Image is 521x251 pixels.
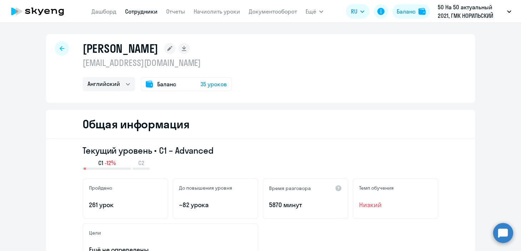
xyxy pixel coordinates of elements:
span: RU [351,7,357,16]
p: 5870 минут [269,200,342,210]
button: Ещё [306,4,323,19]
a: Дашборд [91,8,116,15]
h5: Пройдено [89,185,112,191]
a: Сотрудники [125,8,158,15]
span: C1 [98,159,103,167]
span: Ещё [306,7,316,16]
span: 35 уроков [200,80,227,88]
h1: [PERSON_NAME] [83,41,158,56]
h5: Время разговора [269,185,311,191]
button: Балансbalance [392,4,430,19]
a: Начислить уроки [194,8,240,15]
p: [EMAIL_ADDRESS][DOMAIN_NAME] [83,57,232,68]
a: Отчеты [166,8,185,15]
p: ~82 урока [179,200,252,210]
span: C2 [138,159,144,167]
a: Документооборот [249,8,297,15]
h3: Текущий уровень • C1 – Advanced [83,145,438,156]
p: 261 урок [89,200,162,210]
span: -12% [105,159,116,167]
h5: Темп обучения [359,185,394,191]
span: Баланс [157,80,176,88]
span: Низкий [359,200,432,210]
div: Баланс [397,7,416,16]
h2: Общая информация [83,117,189,131]
button: 50 На 50 актуальный 2021, ГМК НОРИЛЬСКИЙ НИКЕЛЬ, ПАО [434,3,515,20]
button: RU [346,4,369,19]
p: 50 На 50 актуальный 2021, ГМК НОРИЛЬСКИЙ НИКЕЛЬ, ПАО [438,3,504,20]
h5: Цели [89,230,101,236]
h5: До повышения уровня [179,185,232,191]
img: balance [418,8,426,15]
